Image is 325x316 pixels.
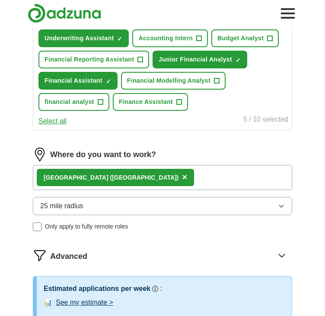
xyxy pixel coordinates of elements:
[38,29,129,47] button: Underwriting Assistant✓
[119,97,173,106] span: Finance Assistant
[38,116,67,126] button: Select all
[211,29,279,47] button: Budget Analyst
[50,251,87,262] span: Advanced
[28,3,101,23] img: Adzuna logo
[45,34,114,43] span: Underwriting Assistant
[121,72,226,90] button: Financial Modelling Analyst
[45,97,94,106] span: financial analyst
[153,51,247,68] button: Junior Financial Analyst✓
[243,114,288,126] div: 5 / 10 selected
[182,172,187,182] span: ×
[110,174,178,181] span: ([GEOGRAPHIC_DATA])
[117,35,122,42] span: ✓
[106,78,111,85] span: ✓
[33,148,47,161] img: location.png
[113,93,188,111] button: Finance Assistant
[40,201,83,211] span: 25 mile radius
[278,4,297,23] button: Toggle main navigation menu
[44,297,52,308] span: 📊
[50,149,156,161] label: Where do you want to work?
[33,248,47,262] img: filter
[33,222,41,231] input: Only apply to fully remote roles
[56,297,113,308] button: See my estimate >
[236,57,241,64] span: ✓
[44,174,108,181] strong: [GEOGRAPHIC_DATA]
[45,55,134,64] span: Financial Reporting Assistant
[132,29,208,47] button: Accounting Intern
[33,197,292,215] button: 25 mile radius
[38,93,109,111] button: financial analyst
[44,284,150,294] h3: Estimated applications per week
[45,76,102,85] span: Financial Assistant
[182,171,187,184] button: ×
[45,222,128,231] span: Only apply to fully remote roles
[38,51,149,68] button: Financial Reporting Assistant
[38,72,118,90] button: Financial Assistant✓
[160,284,162,294] h3: :
[127,76,210,85] span: Financial Modelling Analyst
[138,34,193,43] span: Accounting Intern
[217,34,264,43] span: Budget Analyst
[159,55,232,64] span: Junior Financial Analyst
